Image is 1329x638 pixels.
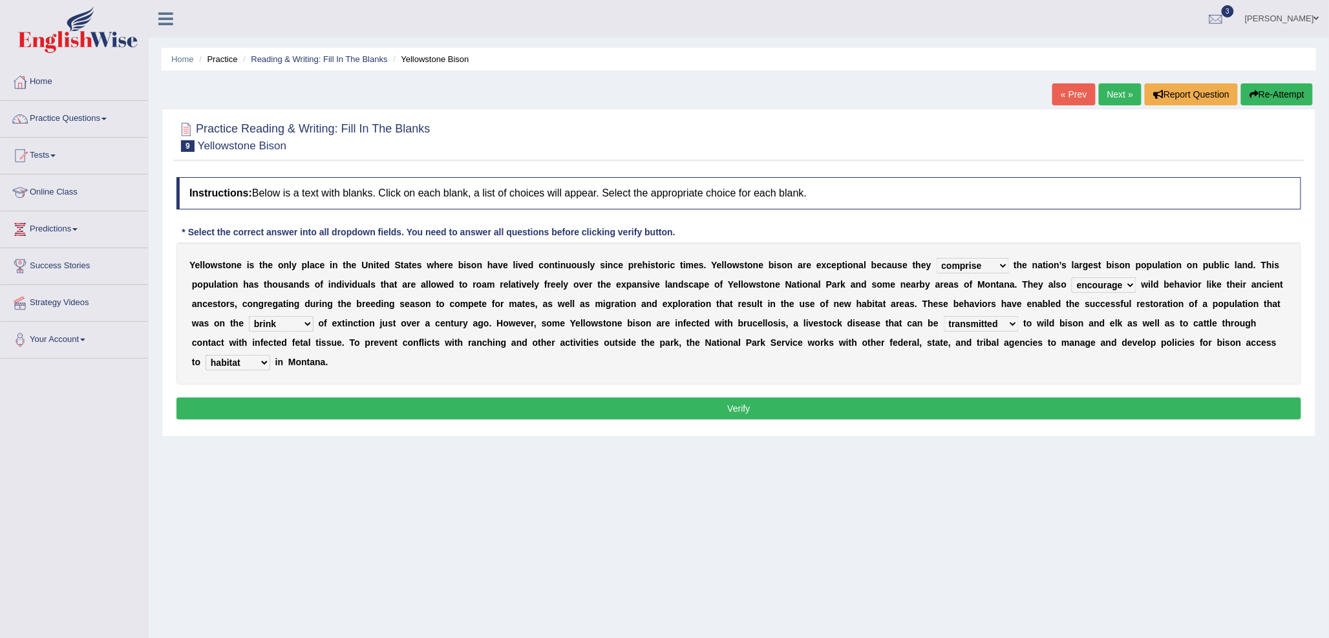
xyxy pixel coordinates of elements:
b: t [842,260,845,270]
b: s [643,279,648,290]
b: l [864,260,866,270]
b: o [847,260,853,270]
b: i [330,260,332,270]
b: a [402,279,407,290]
b: w [427,260,434,270]
a: Online Class [1,175,148,207]
b: a [482,279,487,290]
b: o [781,260,787,270]
b: n [1242,260,1248,270]
b: t [222,279,225,290]
b: Y [189,260,195,270]
b: v [498,260,503,270]
b: i [516,260,518,270]
b: t [222,260,226,270]
b: p [1136,260,1142,270]
b: s [1094,260,1099,270]
b: g [1083,260,1089,270]
b: y [534,279,539,290]
b: t [394,279,398,290]
b: e [237,260,242,270]
b: n [293,279,299,290]
b: a [1160,260,1165,270]
b: . [704,260,707,270]
b: u [209,279,215,290]
b: o [197,279,203,290]
b: n [331,279,337,290]
b: e [616,279,621,290]
b: c [613,260,619,270]
b: i [328,279,331,290]
b: d [352,279,358,290]
b: l [368,279,370,290]
a: Tests [1,138,148,170]
b: o [462,279,468,290]
b: e [352,260,357,270]
b: y [564,279,569,290]
b: t [555,260,558,270]
b: n [477,260,483,270]
b: e [637,260,643,270]
b: s [254,279,259,290]
h4: Below is a text with blanks. Click on each blank, a list of choices will appear. Select the appro... [176,177,1301,209]
b: c [670,260,675,270]
b: t [381,279,384,290]
b: t [598,279,601,290]
b: r [500,279,503,290]
b: t [680,260,683,270]
b: c [882,260,887,270]
b: n [1125,260,1131,270]
b: v [522,279,527,290]
b: r [445,260,448,270]
b: i [225,279,228,290]
b: s [600,260,605,270]
b: e [443,279,449,290]
b: a [1237,260,1242,270]
b: r [1079,260,1083,270]
b: h [434,260,440,270]
button: Verify [176,398,1301,420]
b: e [717,260,722,270]
b: i [845,260,848,270]
b: e [440,260,445,270]
b: u [278,279,284,290]
a: Predictions [1,211,148,244]
b: n [560,260,566,270]
b: i [342,279,345,290]
b: t [264,279,267,290]
b: t [1043,260,1046,270]
a: Success Stories [1,248,148,281]
b: e [877,260,882,270]
b: l [307,260,310,270]
b: i [683,260,686,270]
b: l [532,279,535,290]
b: s [466,260,471,270]
b: o [226,260,231,270]
b: ’ [1059,260,1061,270]
b: l [289,260,292,270]
b: o [476,279,482,290]
b: y [590,260,595,270]
b: s [370,279,376,290]
b: n [1054,260,1060,270]
b: x [822,260,827,270]
b: s [284,279,289,290]
b: s [1275,260,1280,270]
b: o [544,260,549,270]
b: h [384,279,390,290]
b: w [732,260,739,270]
b: e [503,260,508,270]
b: T [1261,260,1267,270]
b: u [892,260,898,270]
b: v [650,279,655,290]
b: e [527,279,532,290]
b: c [538,260,544,270]
b: h [916,260,922,270]
b: d [336,279,342,290]
b: p [628,260,634,270]
b: n [233,279,239,290]
b: p [836,260,842,270]
a: Reading & Writing: Fill In The Blanks [251,54,387,64]
b: s [582,260,588,270]
b: n [549,260,555,270]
